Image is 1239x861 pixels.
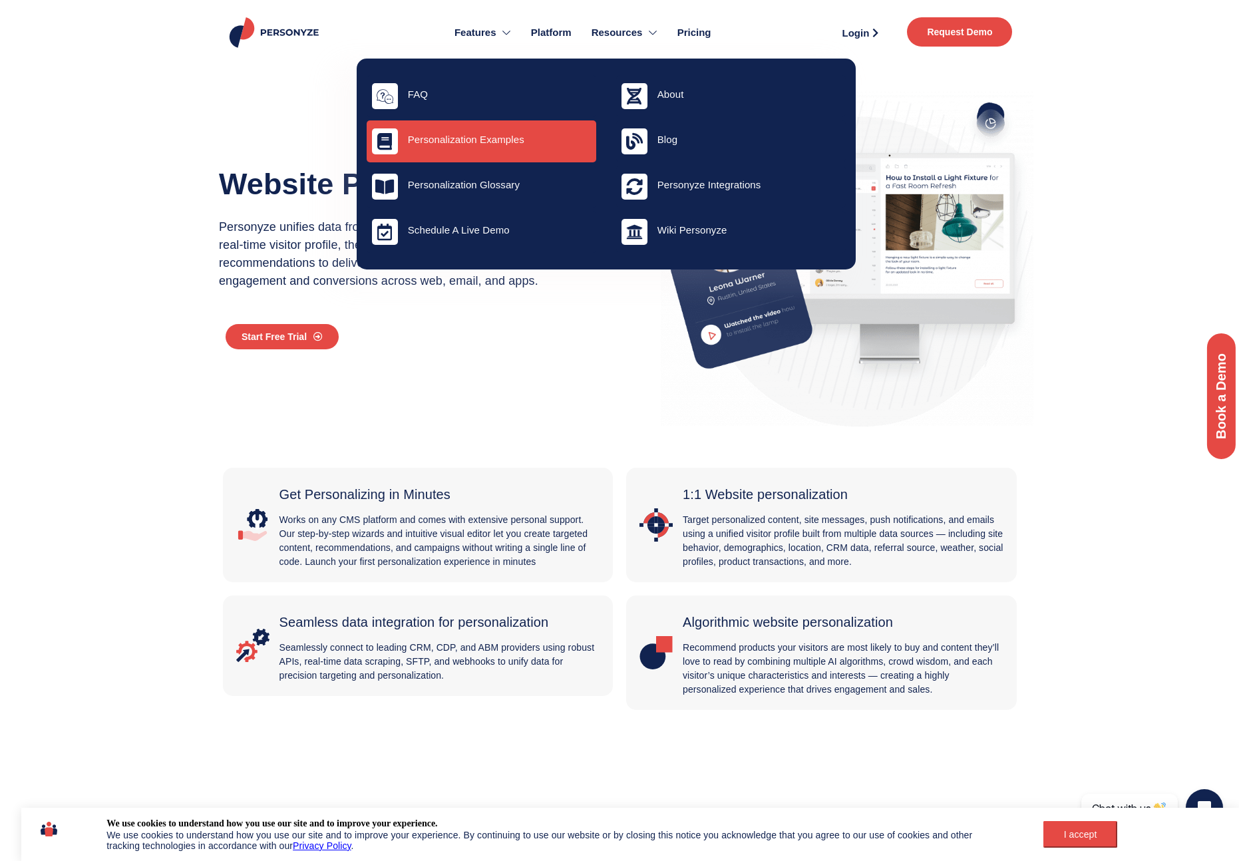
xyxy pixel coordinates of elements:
h4: FAQ [408,88,591,100]
div: I accept [1051,829,1109,840]
h4: Schedule a Live Demo [408,224,591,236]
a: Pricing [667,7,721,59]
span: Request Demo [927,27,992,37]
span: Features [454,25,496,41]
h4: Personyze Integrations [657,179,840,191]
img: icon [41,818,57,840]
p: Personyze unifies data from CRM, behavior, demographics, and context into a real-time visitor pro... [219,218,647,290]
h4: Personalization Examples [408,134,591,146]
h4: Personalization Glossary [408,179,591,191]
a: Request Demo [907,17,1012,47]
span: Seamless data integration for personalization [279,615,549,629]
h1: Website Personalization [219,163,647,205]
a: About [616,75,846,117]
div: We use cookies to understand how you use our site and to improve your experience. [106,818,437,830]
a: Personalization Glossary [367,166,596,208]
p: Target personalized content, site messages, push notifications, and emails using a unified visito... [683,513,1003,569]
a: Privacy Policy [293,840,351,851]
p: Recommend products your visitors are most likely to buy and content they’ll love to read by combi... [683,641,1003,697]
div: We use cookies to understand how you use our site and to improve your experience. By continuing t... [106,830,1007,851]
span: Login [842,28,870,38]
a: Resources [582,7,667,59]
p: Works on any CMS platform and comes with extensive personal support. Our step-by-step wizards and... [279,513,600,569]
span: Platform [531,25,572,41]
span: Pricing [677,25,711,41]
span: Algorithmic website personalization [683,615,893,629]
img: Personyze logo [227,17,325,48]
a: Features [444,7,521,59]
h4: Blog [657,134,840,146]
a: Wiki Personyze [616,211,846,253]
a: Personyze Integrations [616,166,846,208]
span: Start Free Trial [242,332,307,341]
a: Platform [521,7,582,59]
span: Resources [592,25,643,41]
span: Get Personalizing in Minutes [279,487,450,502]
a: Personalization Examples [367,120,596,162]
a: Start Free Trial [226,324,339,349]
button: I accept [1043,821,1117,848]
div: Book a Demo [1204,330,1239,462]
h4: About [657,88,840,100]
p: Seamlessly connect to leading CRM, CDP, and ABM providers using robust APIs, real-time data scrap... [279,641,600,683]
a: Blog [616,120,846,162]
a: Schedule a Live Demo [367,211,596,253]
h4: Wiki Personyze [657,224,840,236]
a: FAQ [367,75,596,117]
span: 1:1 Website personalization [683,487,848,502]
a: Login [826,23,894,43]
